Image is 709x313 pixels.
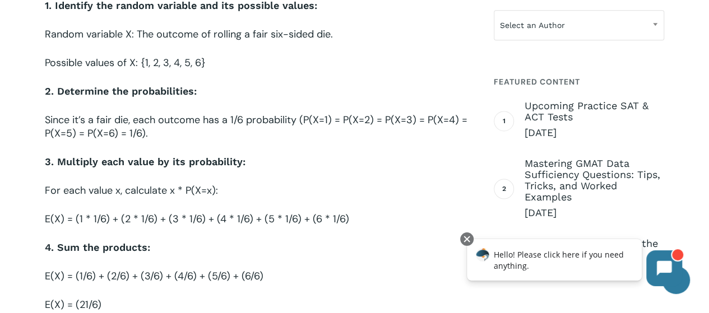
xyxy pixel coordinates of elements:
[45,156,245,167] strong: 3. Multiply each value by its probability:
[525,100,664,123] span: Upcoming Practice SAT & ACT Tests
[525,158,664,203] span: Mastering GMAT Data Sufficiency Questions: Tips, Tricks, and Worked Examples
[525,100,664,139] a: Upcoming Practice SAT & ACT Tests [DATE]
[45,269,263,283] span: E(X) = (1/6) + (2/6) + (3/6) + (4/6) + (5/6) + (6/6)
[494,72,664,92] h4: Featured Content
[525,206,664,219] span: [DATE]
[45,298,101,311] span: E(X) = (21/6)
[45,212,349,226] span: E(X) = (1 * 1/6) + (2 * 1/6) + (3 * 1/6) + (4 * 1/6) + (5 * 1/6) + (6 * 1/6)
[45,27,333,41] span: Random variable X: The outcome of rolling a fair six-sided die.
[525,158,664,219] a: Mastering GMAT Data Sufficiency Questions: Tips, Tricks, and Worked Examples [DATE]
[494,10,664,40] span: Select an Author
[45,184,218,197] span: For each value x, calculate x * P(X=x):
[45,113,467,140] span: Since it’s a fair die, each outcome has a 1/6 probability (P(X=1) = P(X=2) = P(X=3) = P(X=4) = P(...
[455,230,693,297] iframe: Chatbot
[45,56,206,69] span: Possible values of X: {1, 2, 3, 4, 5, 6}
[525,126,664,139] span: [DATE]
[45,241,150,253] strong: 4. Sum the products:
[45,85,197,97] strong: 2. Determine the probabilities:
[494,13,664,37] span: Select an Author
